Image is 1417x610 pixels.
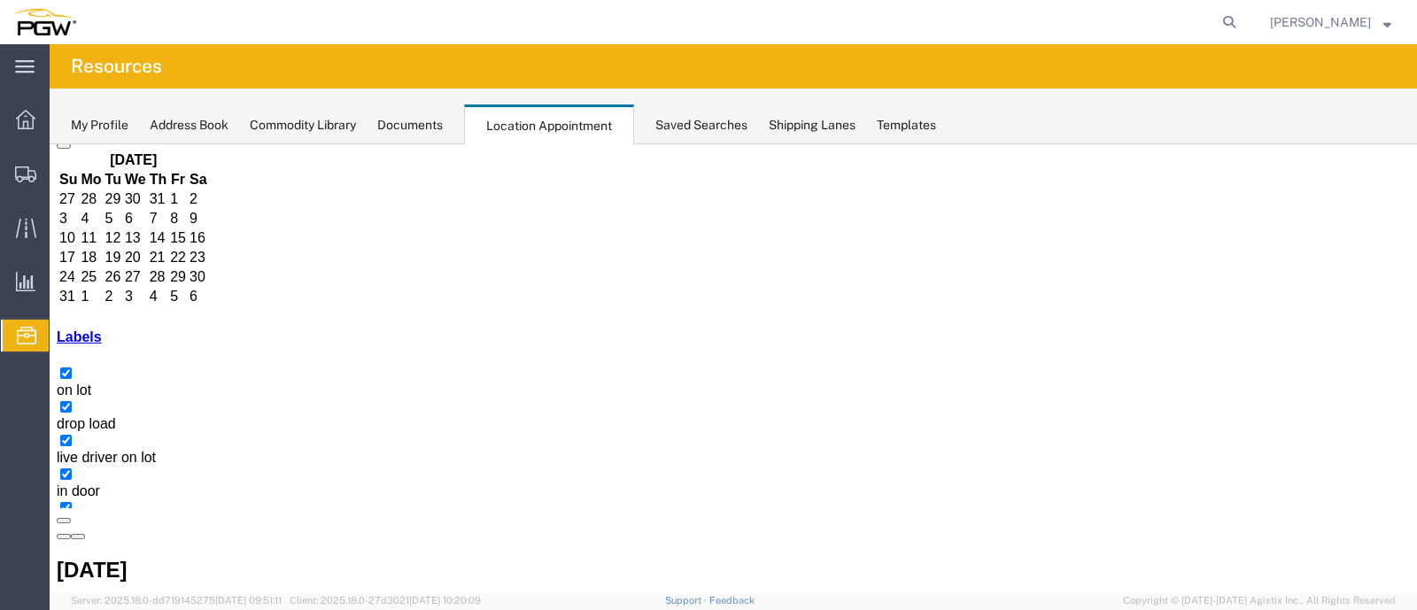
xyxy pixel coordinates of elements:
a: Support [665,595,709,606]
div: Address Book [150,116,228,135]
span: Janet Claytor [1270,12,1371,32]
span: [DATE] 10:20:09 [409,595,481,606]
h4: Resources [71,44,162,89]
button: [PERSON_NAME] [1269,12,1392,33]
div: Shipping Lanes [769,116,856,135]
div: Commodity Library [250,116,356,135]
span: Server: 2025.18.0-dd719145275 [71,595,282,606]
div: My Profile [71,116,128,135]
div: Documents [377,116,443,135]
span: Client: 2025.18.0-27d3021 [290,595,481,606]
iframe: FS Legacy Container [50,144,1417,591]
div: Location Appointment [464,104,634,145]
a: Feedback [709,595,755,606]
span: Copyright © [DATE]-[DATE] Agistix Inc., All Rights Reserved [1123,593,1396,608]
img: logo [12,9,76,35]
span: [DATE] 09:51:11 [215,595,282,606]
div: Saved Searches [655,116,747,135]
div: Templates [877,116,936,135]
